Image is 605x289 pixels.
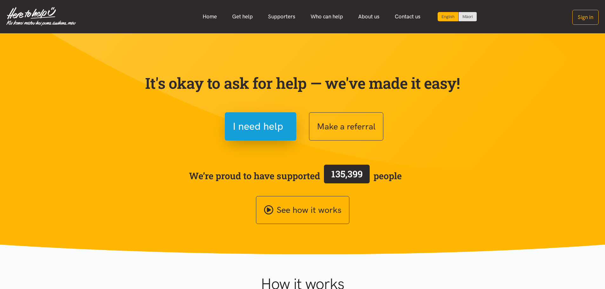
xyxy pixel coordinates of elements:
p: It's okay to ask for help — we've made it easy! [144,74,461,92]
button: I need help [225,112,296,141]
a: Contact us [387,10,428,23]
span: We’re proud to have supported people [189,163,402,188]
span: I need help [233,118,283,135]
a: Supporters [260,10,303,23]
a: About us [351,10,387,23]
a: Get help [225,10,260,23]
img: Home [6,7,76,26]
a: 135,399 [320,163,373,188]
a: Home [195,10,225,23]
span: 135,399 [331,168,363,180]
a: Switch to Te Reo Māori [459,12,477,21]
button: Make a referral [309,112,383,141]
div: Current language [438,12,459,21]
div: Language toggle [438,12,477,21]
a: See how it works [256,196,349,224]
a: Who can help [303,10,351,23]
button: Sign in [572,10,599,25]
